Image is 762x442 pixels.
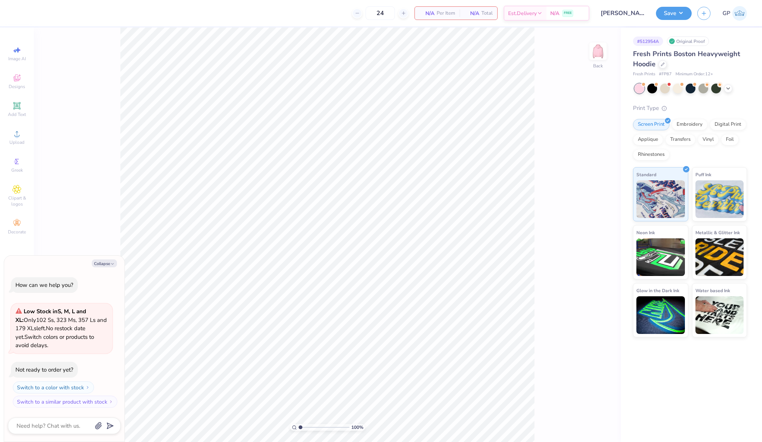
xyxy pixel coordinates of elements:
[695,180,744,218] img: Puff Ink
[481,9,493,17] span: Total
[13,396,117,408] button: Switch to a similar product with stock
[464,9,479,17] span: N/A
[564,11,572,16] span: FREE
[695,229,740,236] span: Metallic & Glitter Ink
[636,287,679,294] span: Glow in the Dark Ink
[9,139,24,145] span: Upload
[633,104,747,113] div: Print Type
[9,84,25,90] span: Designs
[695,171,711,178] span: Puff Ink
[437,9,455,17] span: Per Item
[15,281,73,289] div: How can we help you?
[351,424,363,431] span: 100 %
[721,134,739,145] div: Foil
[636,238,685,276] img: Neon Ink
[419,9,434,17] span: N/A
[8,111,26,117] span: Add Text
[508,9,537,17] span: Est. Delivery
[695,238,744,276] img: Metallic & Glitter Ink
[11,167,23,173] span: Greek
[723,6,747,21] a: GP
[550,9,559,17] span: N/A
[590,44,606,59] img: Back
[15,366,73,373] div: Not ready to order yet?
[659,71,672,78] span: # FP87
[633,134,663,145] div: Applique
[710,119,746,130] div: Digital Print
[672,119,707,130] div: Embroidery
[633,71,655,78] span: Fresh Prints
[665,134,695,145] div: Transfers
[636,180,685,218] img: Standard
[595,6,650,21] input: Untitled Design
[13,381,94,393] button: Switch to a color with stock
[698,134,719,145] div: Vinyl
[109,399,113,404] img: Switch to a similar product with stock
[732,6,747,21] img: Gene Padilla
[366,6,395,20] input: – –
[633,49,740,69] span: Fresh Prints Boston Heavyweight Hoodie
[92,259,117,267] button: Collapse
[695,287,730,294] span: Water based Ink
[15,325,85,341] span: No restock date yet.
[633,37,663,46] div: # 512954A
[636,171,656,178] span: Standard
[4,195,30,207] span: Clipart & logos
[636,229,655,236] span: Neon Ink
[633,119,669,130] div: Screen Print
[633,149,669,160] div: Rhinestones
[15,308,86,324] strong: Low Stock in S, M, L and XL :
[636,296,685,334] img: Glow in the Dark Ink
[695,296,744,334] img: Water based Ink
[656,7,692,20] button: Save
[15,308,107,349] span: Only 102 Ss, 323 Ms, 357 Ls and 179 XLs left. Switch colors or products to avoid delays.
[8,229,26,235] span: Decorate
[723,9,730,18] span: GP
[8,56,26,62] span: Image AI
[675,71,713,78] span: Minimum Order: 12 +
[85,385,90,390] img: Switch to a color with stock
[667,37,709,46] div: Original Proof
[593,62,603,69] div: Back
